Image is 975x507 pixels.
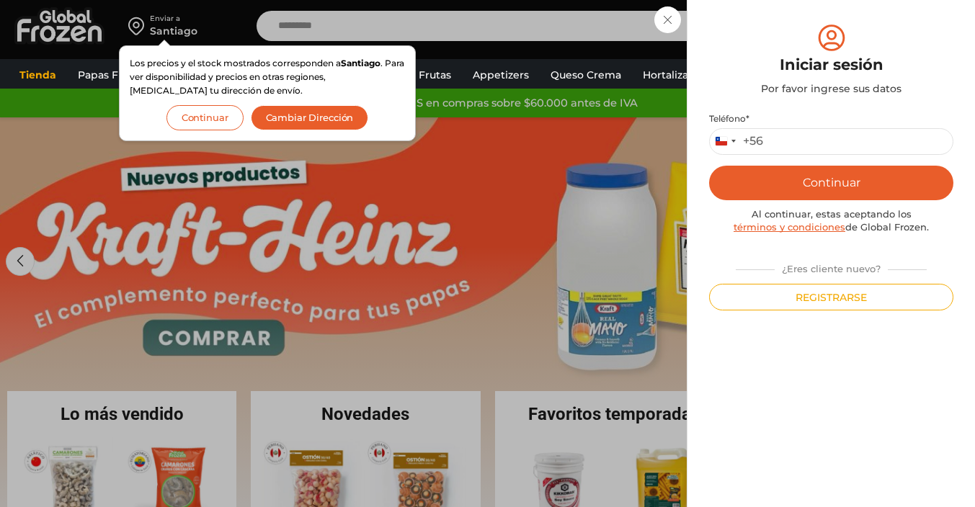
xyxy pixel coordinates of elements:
[709,54,953,76] div: Iniciar sesión
[543,61,628,89] a: Queso Crema
[709,113,953,125] label: Teléfono
[734,221,845,233] a: términos y condiciones
[815,22,848,54] img: tabler-icon-user-circle.svg
[709,284,953,310] button: Registrarse
[729,257,934,276] div: ¿Eres cliente nuevo?
[709,207,953,234] div: Al continuar, estas aceptando los de Global Frozen.
[636,61,700,89] a: Hortalizas
[709,81,953,96] div: Por favor ingrese sus datos
[130,56,405,98] p: Los precios y el stock mostrados corresponden a . Para ver disponibilidad y precios en otras regi...
[466,61,536,89] a: Appetizers
[710,129,763,154] button: Selected country
[341,58,380,68] strong: Santiago
[251,105,369,130] button: Cambiar Dirección
[743,134,763,149] div: +56
[709,166,953,200] button: Continuar
[71,61,148,89] a: Papas Fritas
[166,105,244,130] button: Continuar
[12,61,63,89] a: Tienda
